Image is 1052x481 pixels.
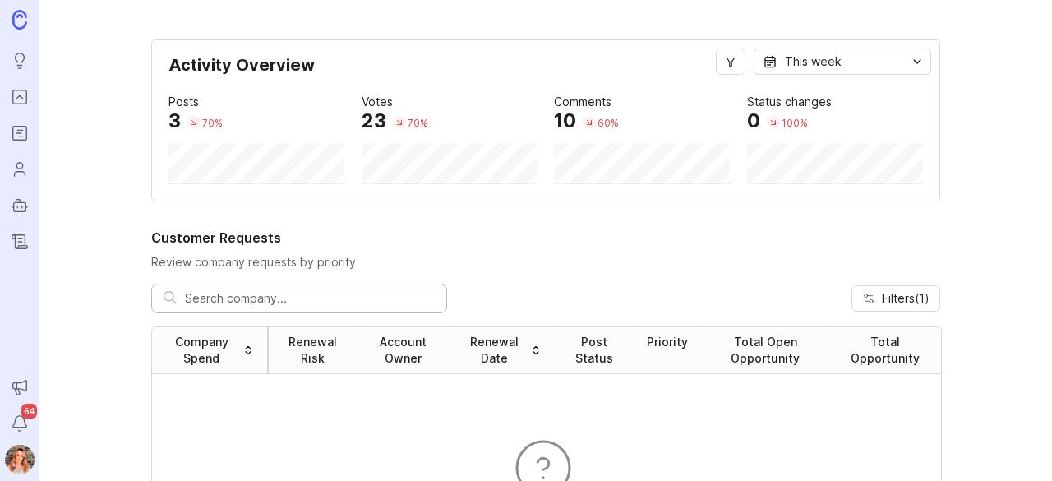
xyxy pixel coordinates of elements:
a: Portal [5,82,35,112]
div: This week [785,53,842,71]
div: Renewal Risk [282,334,344,367]
button: Bronwen W [5,445,35,474]
a: Users [5,155,35,184]
span: Filters [882,290,930,307]
div: Priority [647,334,688,350]
div: Total Opportunity [842,334,928,367]
a: Roadmaps [5,118,35,148]
button: Filters(1) [851,285,940,312]
div: 10 [554,111,576,131]
span: ( 1 ) [915,291,930,305]
a: Changelog [5,227,35,257]
div: 23 [362,111,386,131]
div: Total Open Opportunity [714,334,816,367]
div: Activity Overview [168,57,923,86]
div: 100 % [782,116,808,130]
button: Announcements [5,372,35,402]
div: Votes [362,93,393,111]
img: Canny Home [12,10,27,29]
svg: toggle icon [904,55,930,68]
div: Company Spend [165,334,238,367]
h2: Customer Requests [151,228,940,247]
div: Renewal Date [463,334,526,367]
span: 64 [21,404,37,419]
div: Comments [554,93,611,111]
button: Notifications [5,409,35,438]
div: Account Owner [370,334,436,367]
div: 3 [168,111,181,131]
div: 70 % [408,116,428,130]
div: Post Status [568,334,621,367]
a: Ideas [5,46,35,76]
input: Search company... [185,289,435,308]
div: 70 % [202,116,223,130]
div: Status changes [747,93,832,111]
p: Review company requests by priority [151,254,940,271]
div: 60 % [598,116,619,130]
div: Posts [168,93,199,111]
div: 0 [747,111,760,131]
a: Autopilot [5,191,35,220]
